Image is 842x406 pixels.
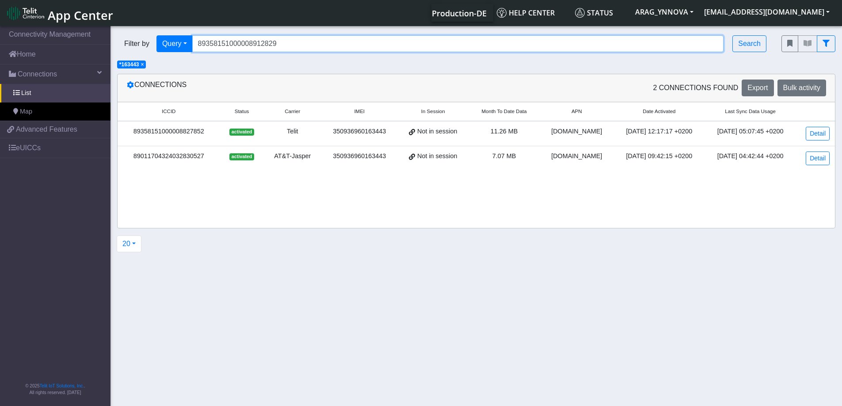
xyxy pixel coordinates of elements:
button: Export [742,80,773,96]
button: Bulk activity [777,80,826,96]
a: Detail [806,127,830,140]
span: Last Sync Data Usage [725,108,776,115]
div: 89358151000008827852 [123,127,214,137]
div: 350936960163443 [327,152,392,161]
div: 89011704324032830527 [123,152,214,161]
button: [EMAIL_ADDRESS][DOMAIN_NAME] [699,4,835,20]
a: Your current platform instance [431,4,486,22]
button: Close [141,62,144,67]
img: logo-telit-cinterion-gw-new.png [7,6,44,20]
div: Connections [120,80,476,96]
span: APN [571,108,582,115]
button: ARAG_YNNOVA [630,4,699,20]
span: Export [747,84,768,91]
span: Help center [497,8,555,18]
span: Month To Date Data [481,108,526,115]
span: Connections [18,69,57,80]
input: Search... [192,35,724,52]
a: Status [571,4,630,22]
a: App Center [7,4,112,23]
a: Telit IoT Solutions, Inc. [40,383,84,388]
span: activated [229,129,254,136]
div: [DOMAIN_NAME] [545,127,608,137]
span: In Session [421,108,445,115]
span: Bulk activity [783,84,820,91]
span: ICCID [162,108,175,115]
span: Advanced Features [16,124,77,135]
span: × [141,61,144,68]
span: *163443 [119,61,139,68]
div: [DATE] 05:07:45 +0200 [710,127,790,137]
span: 7.07 MB [492,152,516,159]
div: AT&T-Jasper [269,152,316,161]
button: Search [732,35,766,52]
a: Help center [493,4,571,22]
div: Telit [269,127,316,137]
span: activated [229,153,254,160]
span: 11.26 MB [491,128,518,135]
img: status.svg [575,8,585,18]
a: Detail [806,152,830,165]
span: App Center [48,7,113,23]
span: List [21,88,31,98]
img: knowledge.svg [497,8,507,18]
div: fitlers menu [781,35,835,52]
div: [DOMAIN_NAME] [545,152,608,161]
span: Carrier [285,108,300,115]
div: [DATE] 04:42:44 +0200 [710,152,790,161]
button: Query [156,35,193,52]
span: 2 Connections found [653,83,738,93]
span: Not in session [417,127,457,137]
button: 20 [117,235,141,252]
span: Not in session [417,152,457,161]
span: IMEI [354,108,365,115]
div: [DATE] 09:42:15 +0200 [619,152,699,161]
span: Status [235,108,249,115]
span: Status [575,8,613,18]
div: [DATE] 12:17:17 +0200 [619,127,699,137]
span: Date Activated [643,108,675,115]
span: Production-DE [432,8,487,19]
span: Map [20,107,32,117]
span: Filter by [117,38,156,49]
div: 350936960163443 [327,127,392,137]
